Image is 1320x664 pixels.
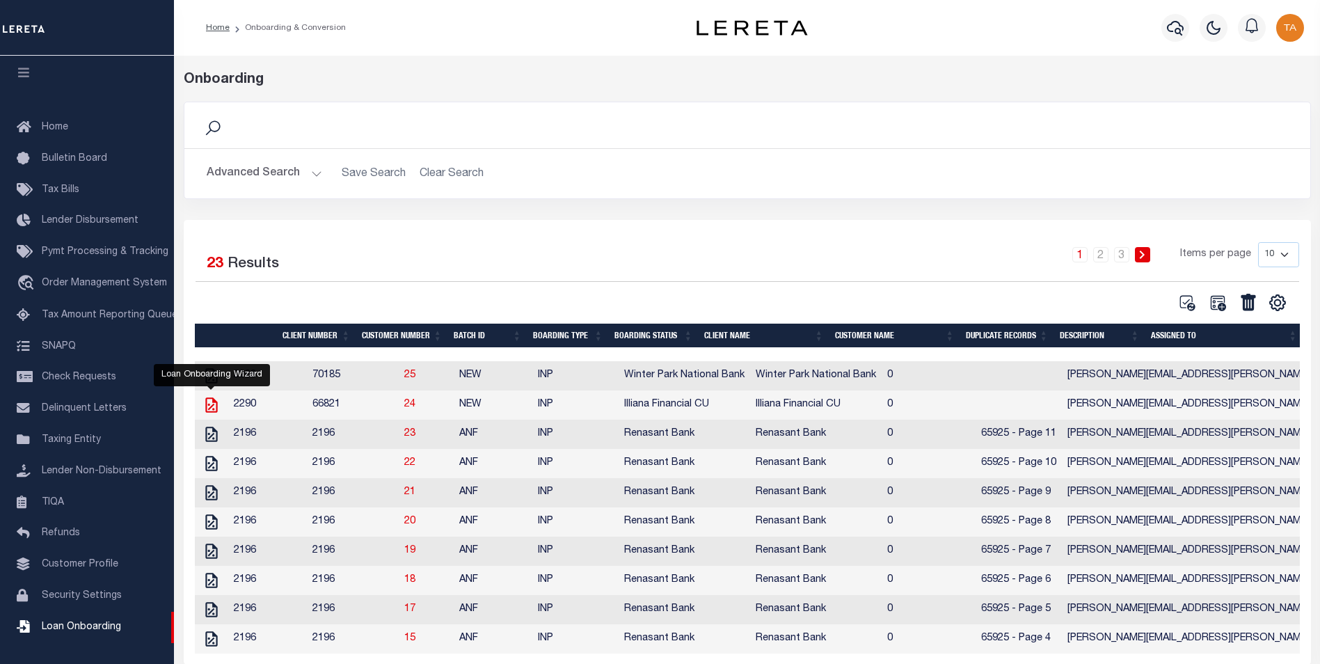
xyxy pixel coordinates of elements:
td: 2290 [228,390,307,420]
th: Client Name: activate to sort column ascending [699,324,829,347]
td: ANF [454,507,532,537]
div: Onboarding [184,70,1311,90]
span: Refunds [42,528,80,538]
a: 21 [404,487,415,497]
td: 2196 [307,478,399,507]
a: 2 [1093,247,1108,262]
label: Results [228,253,279,276]
td: Renasant Bank [750,449,882,478]
td: INP [532,566,619,595]
td: 2196 [228,449,307,478]
td: 0 [882,361,976,390]
td: 0 [882,537,976,566]
td: 0 [882,390,976,420]
span: Lender Disbursement [42,216,138,226]
td: 0 [882,624,976,654]
td: 2288 [228,361,307,390]
td: ANF [454,537,532,566]
th: Customer Name: activate to sort column ascending [829,324,960,347]
span: Customer Profile [42,560,118,569]
td: 2196 [228,507,307,537]
td: Renasant Bank [750,595,882,624]
td: 2196 [307,449,399,478]
td: Renasant Bank [619,537,750,566]
span: Tax Bills [42,185,79,195]
td: 2196 [228,420,307,449]
td: Renasant Bank [619,420,750,449]
td: Winter Park National Bank [619,361,750,390]
td: 2196 [307,624,399,654]
a: 17 [404,604,415,614]
span: Check Requests [42,372,116,382]
td: Renasant Bank [750,420,882,449]
td: ANF [454,595,532,624]
td: Renasant Bank [750,566,882,595]
img: logo-dark.svg [697,20,808,35]
th: Boarding Status: activate to sort column ascending [609,324,699,347]
span: Order Management System [42,278,167,288]
td: 0 [882,420,976,449]
td: Renasant Bank [619,507,750,537]
th: Description: activate to sort column ascending [1054,324,1145,347]
td: 70185 [307,361,399,390]
a: 24 [404,400,415,409]
a: 18 [404,575,415,585]
td: 0 [882,566,976,595]
span: Home [42,122,68,132]
td: Illiana Financial CU [619,390,750,420]
th: Assigned To: activate to sort column ascending [1145,324,1303,347]
td: 2196 [228,595,307,624]
td: ANF [454,624,532,654]
td: Winter Park National Bank [750,361,882,390]
td: ANF [454,478,532,507]
a: 20 [404,516,415,526]
a: 23 [404,429,415,438]
span: Lender Non-Disbursement [42,466,161,476]
td: 66821 [307,390,399,420]
span: Items per page [1180,247,1251,262]
td: ANF [454,420,532,449]
td: INP [532,361,619,390]
td: INP [532,390,619,420]
td: Renasant Bank [619,566,750,595]
td: 0 [882,595,976,624]
th: Boarding Type: activate to sort column ascending [527,324,609,347]
td: 2196 [307,420,399,449]
td: 0 [882,449,976,478]
i: travel_explore [17,275,39,293]
td: 65925 - Page 6 [976,566,1062,595]
td: ANF [454,566,532,595]
span: TIQA [42,497,64,507]
li: Onboarding & Conversion [230,22,346,34]
div: Loan Onboarding Wizard [154,364,270,386]
a: 22 [404,458,415,468]
th: Customer Number: activate to sort column ascending [356,324,448,347]
span: Delinquent Letters [42,404,127,413]
th: Duplicate Records: activate to sort column ascending [960,324,1054,347]
td: INP [532,507,619,537]
span: Security Settings [42,591,122,601]
td: Renasant Bank [750,624,882,654]
td: NEW [454,390,532,420]
td: 2196 [228,624,307,654]
td: Renasant Bank [619,478,750,507]
td: 2196 [307,507,399,537]
td: INP [532,420,619,449]
td: 65925 - Page 5 [976,595,1062,624]
td: 0 [882,478,976,507]
td: 65925 - Page 7 [976,537,1062,566]
td: 2196 [307,566,399,595]
td: 2196 [228,537,307,566]
td: 65925 - Page 11 [976,420,1062,449]
td: 65925 - Page 10 [976,449,1062,478]
a: Home [206,24,230,32]
td: INP [532,537,619,566]
td: NEW [454,361,532,390]
span: SNAPQ [42,341,76,351]
span: Pymt Processing & Tracking [42,247,168,257]
td: INP [532,449,619,478]
a: 1 [1072,247,1088,262]
span: Taxing Entity [42,435,101,445]
td: INP [532,595,619,624]
td: ANF [454,449,532,478]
